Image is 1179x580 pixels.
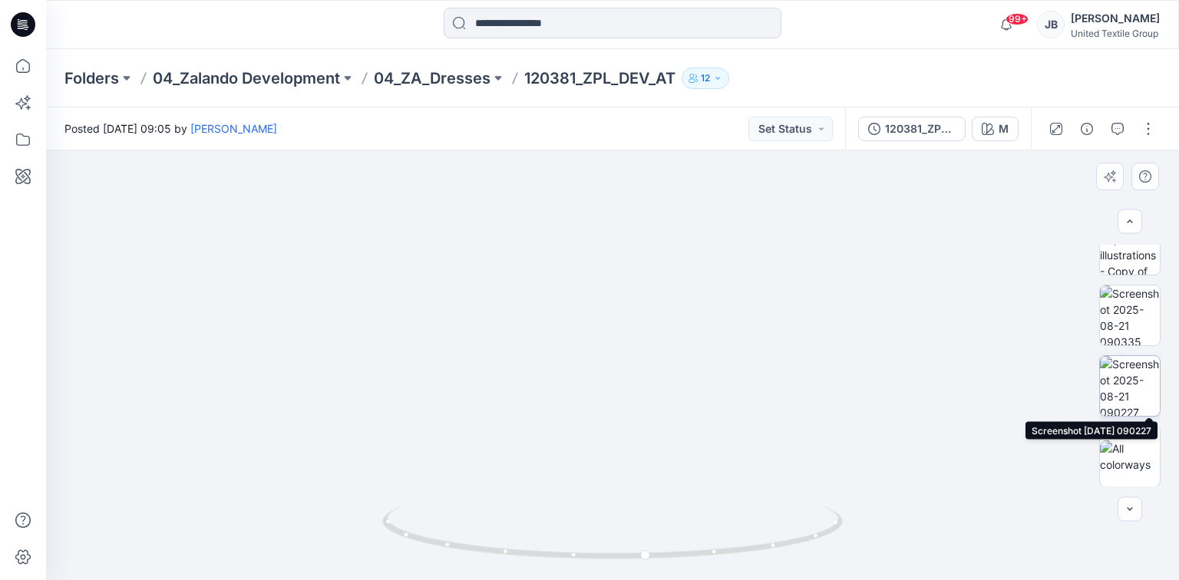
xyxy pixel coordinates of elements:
a: [PERSON_NAME] [190,122,277,135]
div: [PERSON_NAME] [1071,9,1160,28]
img: Screenshot 2025-08-21 090335 [1100,285,1160,345]
img: eyJhbGciOiJIUzI1NiIsImtpZCI6IjAiLCJzbHQiOiJzZXMiLCJ0eXAiOiJKV1QifQ.eyJkYXRhIjp7InR5cGUiOiJzdG9yYW... [180,134,1045,580]
div: 120381_ZPL_DEV2 KM [885,120,956,137]
img: Workmanship illustrations - Copy of x120349 (1) [1100,215,1160,275]
a: Folders [64,68,119,89]
a: 04_Zalando Development [153,68,340,89]
div: United Textile Group [1071,28,1160,39]
button: 120381_ZPL_DEV2 KM [858,117,966,141]
div: JB [1037,11,1065,38]
button: M [972,117,1019,141]
p: 12 [701,70,710,87]
img: All colorways [1100,440,1160,473]
div: M [999,120,1009,137]
button: Details [1075,117,1099,141]
p: 120381_ZPL_DEV_AT [524,68,675,89]
button: 12 [682,68,729,89]
span: 99+ [1006,13,1029,25]
a: 04_ZA_Dresses [374,68,490,89]
span: Posted [DATE] 09:05 by [64,120,277,137]
img: Screenshot 2025-08-21 090227 [1100,356,1160,416]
